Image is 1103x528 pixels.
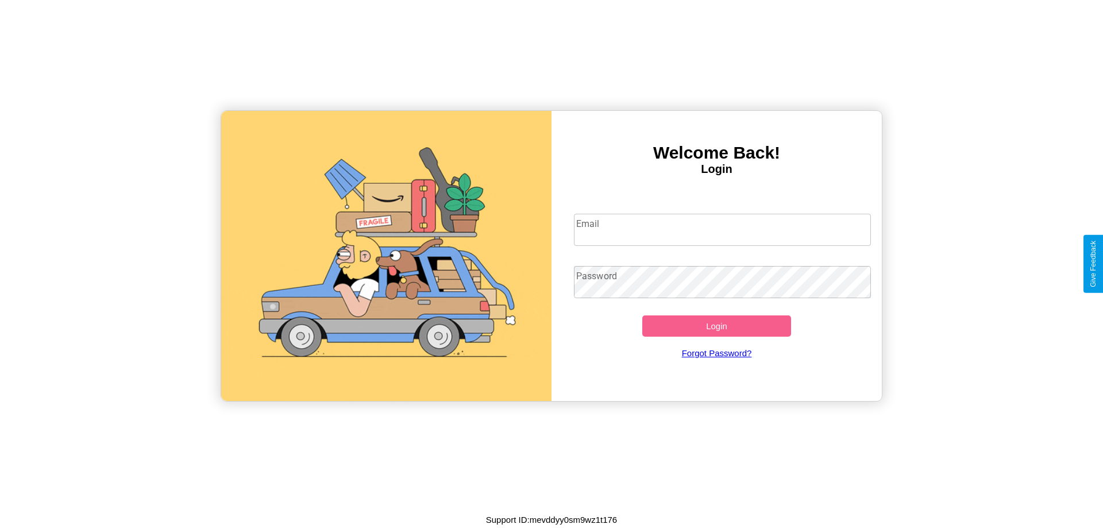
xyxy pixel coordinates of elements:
h4: Login [551,163,882,176]
a: Forgot Password? [568,337,866,369]
img: gif [221,111,551,401]
button: Login [642,315,791,337]
div: Give Feedback [1089,241,1097,287]
p: Support ID: mevddyy0sm9wz1t176 [486,512,617,527]
h3: Welcome Back! [551,143,882,163]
